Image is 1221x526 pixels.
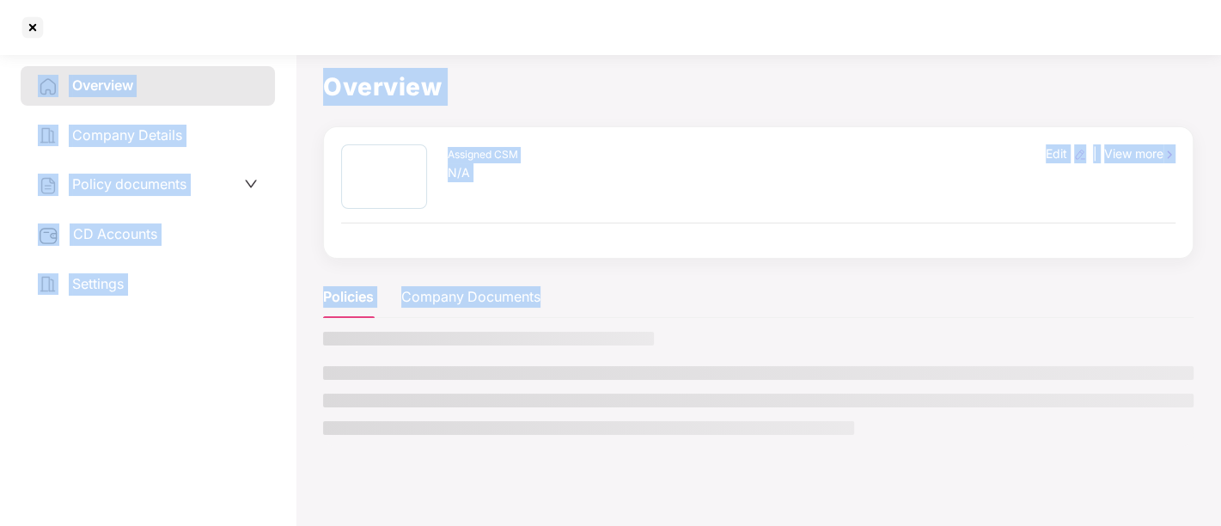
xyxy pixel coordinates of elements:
[72,126,182,144] span: Company Details
[1101,144,1179,163] div: View more
[38,274,58,295] img: svg+xml;base64,PHN2ZyB4bWxucz0iaHR0cDovL3d3dy53My5vcmcvMjAwMC9zdmciIHdpZHRoPSIyNCIgaGVpZ2h0PSIyNC...
[1163,149,1175,161] img: rightIcon
[38,175,58,196] img: svg+xml;base64,PHN2ZyB4bWxucz0iaHR0cDovL3d3dy53My5vcmcvMjAwMC9zdmciIHdpZHRoPSIyNCIgaGVpZ2h0PSIyNC...
[244,177,258,191] span: down
[401,286,540,308] div: Company Documents
[448,163,518,182] div: N/A
[38,225,59,246] img: svg+xml;base64,PHN2ZyB3aWR0aD0iMjUiIGhlaWdodD0iMjQiIHZpZXdCb3g9IjAgMCAyNSAyNCIgZmlsbD0ibm9uZSIgeG...
[72,76,133,94] span: Overview
[72,275,124,292] span: Settings
[72,175,186,193] span: Policy documents
[1042,144,1071,163] div: Edit
[73,225,157,242] span: CD Accounts
[1090,144,1101,163] div: |
[38,76,58,97] img: svg+xml;base64,PHN2ZyB4bWxucz0iaHR0cDovL3d3dy53My5vcmcvMjAwMC9zdmciIHdpZHRoPSIyNCIgaGVpZ2h0PSIyNC...
[323,68,1194,106] h1: Overview
[448,147,518,163] div: Assigned CSM
[38,125,58,146] img: svg+xml;base64,PHN2ZyB4bWxucz0iaHR0cDovL3d3dy53My5vcmcvMjAwMC9zdmciIHdpZHRoPSIyNCIgaGVpZ2h0PSIyNC...
[1074,149,1086,161] img: editIcon
[323,286,374,308] div: Policies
